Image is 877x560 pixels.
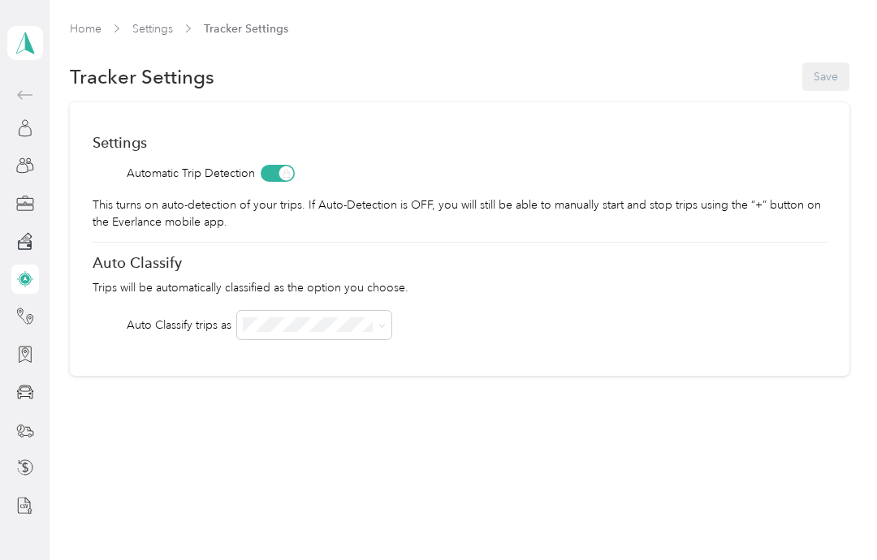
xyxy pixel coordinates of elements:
iframe: Everlance-gr Chat Button Frame [786,469,877,560]
p: Trips will be automatically classified as the option you choose. [93,279,827,296]
a: Home [70,22,102,36]
a: Settings [132,22,173,36]
div: Auto Classify [93,254,827,271]
span: Automatic Trip Detection [127,165,255,182]
div: Auto Classify trips as [127,317,231,334]
p: This turns on auto-detection of your trips. If Auto-Detection is OFF, you will still be able to m... [93,196,827,230]
div: Settings [93,134,827,151]
span: Tracker Settings [204,20,288,37]
h1: Tracker Settings [70,68,214,85]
